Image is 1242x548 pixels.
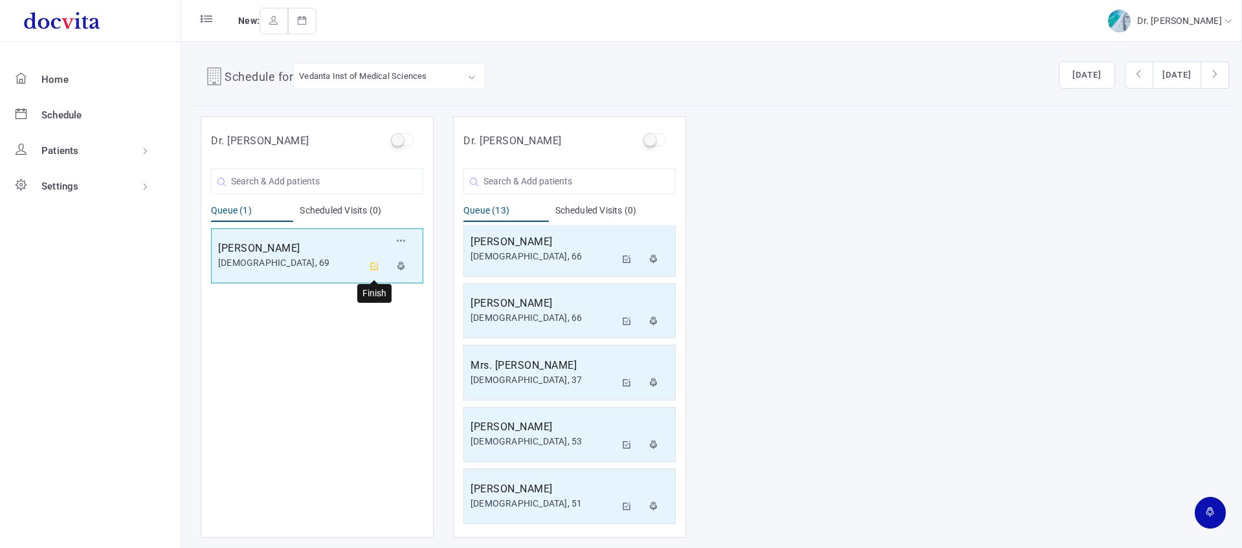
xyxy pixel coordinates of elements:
[471,373,615,387] div: [DEMOGRAPHIC_DATA], 37
[41,181,79,192] span: Settings
[357,284,392,303] div: Finish
[471,358,615,373] h5: Mrs. [PERSON_NAME]
[211,204,293,222] div: Queue (1)
[471,250,615,263] div: [DEMOGRAPHIC_DATA], 66
[225,68,293,89] h4: Schedule for
[211,168,423,194] input: Search & Add patients
[471,419,615,435] h5: [PERSON_NAME]
[41,74,69,85] span: Home
[238,16,260,26] span: New:
[211,133,309,149] h5: Dr. [PERSON_NAME]
[463,204,549,222] div: Queue (13)
[1108,10,1131,32] img: img-2.jpg
[300,204,423,222] div: Scheduled Visits (0)
[471,311,615,325] div: [DEMOGRAPHIC_DATA], 66
[299,69,427,83] div: Vedanta Inst of Medical Sciences
[463,133,562,149] h5: Dr. [PERSON_NAME]
[1059,61,1115,89] button: [DATE]
[1137,16,1225,26] span: Dr. [PERSON_NAME]
[471,497,615,510] div: [DEMOGRAPHIC_DATA], 51
[555,204,676,222] div: Scheduled Visits (0)
[41,109,82,121] span: Schedule
[471,481,615,497] h5: [PERSON_NAME]
[471,234,615,250] h5: [PERSON_NAME]
[1153,61,1201,89] button: [DATE]
[471,296,615,311] h5: [PERSON_NAME]
[463,168,676,194] input: Search & Add patients
[218,241,363,256] h5: [PERSON_NAME]
[41,145,79,157] span: Patients
[218,256,363,270] div: [DEMOGRAPHIC_DATA], 69
[471,435,615,448] div: [DEMOGRAPHIC_DATA], 53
